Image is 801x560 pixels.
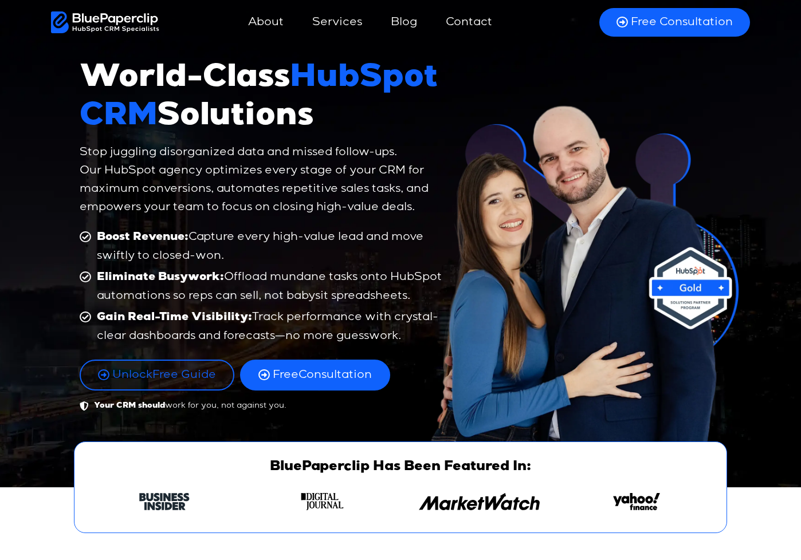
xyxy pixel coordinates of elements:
a: Services [301,9,374,36]
h1: World-Class Solutions [80,61,447,137]
a: About [237,9,295,36]
div: 4 / 4 [564,493,710,516]
span: Free Consultation [631,15,733,30]
img: MarketWatch [419,493,540,510]
b: Gain Real-Time Visibility: [97,312,252,324]
div: Image Carousel [92,493,709,516]
span: Unlock [112,369,152,381]
div: 1 / 4 [92,493,238,516]
span: work for you, not against you. [91,399,286,412]
span: Free [273,369,299,381]
span: Offload mundane tasks onto HubSpot automations so reps can sell, not babysit spreadsheets. [94,268,447,305]
h2: BluePaperclip Has Been Featured In: [92,459,709,476]
a: Blog [379,9,429,36]
div: 2 / 4 [249,493,395,516]
img: World-Class HubSpot CRM Solutions | BluePaperclip [430,98,744,441]
p: Stop juggling disorganized data and missed follow-ups. Our HubSpot agency optimizes every stage o... [80,143,447,216]
a: FreeConsultation [240,360,390,391]
span: Capture every high-value lead and move swiftly to closed-won. [94,228,447,265]
img: Business Insider [139,493,190,510]
b: Boost Revenue: [97,232,189,243]
span: Consultation [273,368,372,382]
img: Yahoofinance [613,493,660,510]
b: Eliminate Busywork: [97,272,224,283]
img: DigitalJournal [300,493,343,510]
img: BluePaperClip Logo White [51,11,159,33]
span: Free Guide [112,368,216,382]
b: Your CRM should [94,402,165,410]
nav: Menu [159,9,585,36]
div: 3 / 4 [406,493,552,516]
a: Free Consultation [599,8,750,37]
a: UnlockFree Guide [80,360,234,391]
span: Track performance with crystal-clear dashboards and forecasts—no more guesswork. [94,308,447,345]
a: Contact [434,9,504,36]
